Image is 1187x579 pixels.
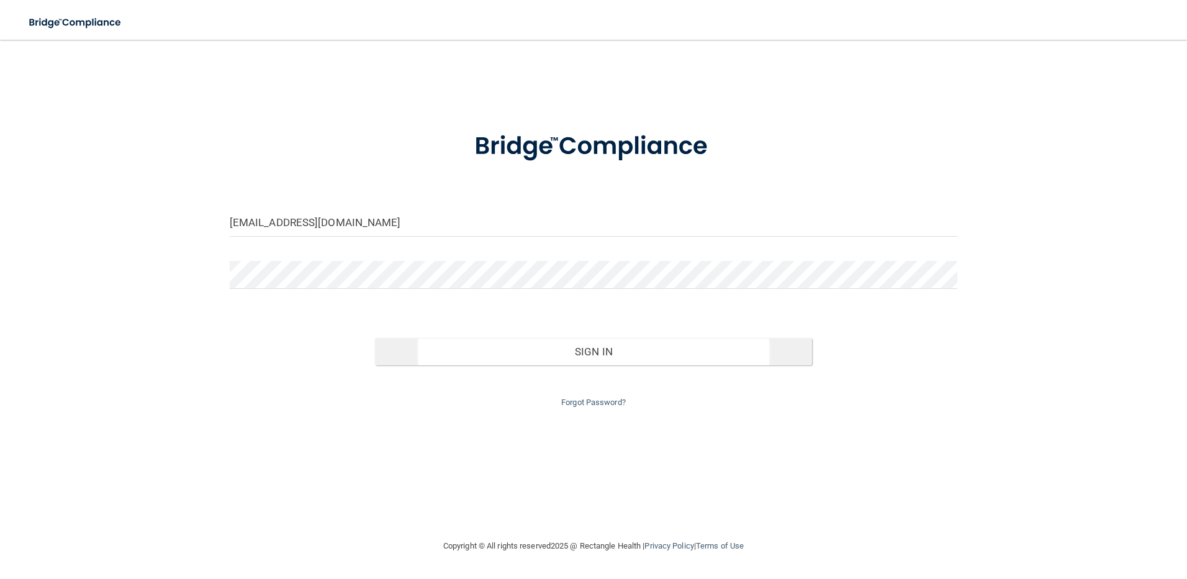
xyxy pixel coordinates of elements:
iframe: Drift Widget Chat Controller [972,491,1172,540]
input: Email [230,209,958,237]
a: Privacy Policy [644,541,693,550]
img: bridge_compliance_login_screen.278c3ca4.svg [449,114,738,179]
div: Copyright © All rights reserved 2025 @ Rectangle Health | | [367,526,820,566]
a: Forgot Password? [561,398,626,407]
button: Sign In [375,338,812,365]
a: Terms of Use [696,541,744,550]
img: bridge_compliance_login_screen.278c3ca4.svg [19,10,133,35]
